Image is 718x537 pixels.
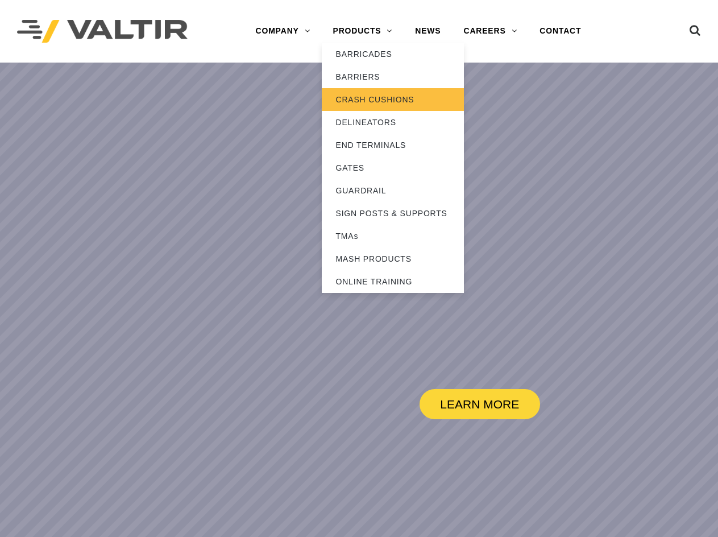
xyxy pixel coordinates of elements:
img: Valtir [17,20,188,43]
a: TMAs [322,225,464,247]
a: GATES [322,156,464,179]
a: MASH PRODUCTS [322,247,464,270]
a: BARRIERS [322,65,464,88]
a: LEARN MORE [420,389,540,419]
a: CRASH CUSHIONS [322,88,464,111]
a: ONLINE TRAINING [322,270,464,293]
a: CONTACT [528,20,592,43]
a: CAREERS [452,20,528,43]
a: BARRICADES [322,43,464,65]
a: COMPANY [244,20,322,43]
a: PRODUCTS [322,20,404,43]
a: SIGN POSTS & SUPPORTS [322,202,464,225]
a: DELINEATORS [322,111,464,134]
a: END TERMINALS [322,134,464,156]
a: GUARDRAIL [322,179,464,202]
a: NEWS [404,20,452,43]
